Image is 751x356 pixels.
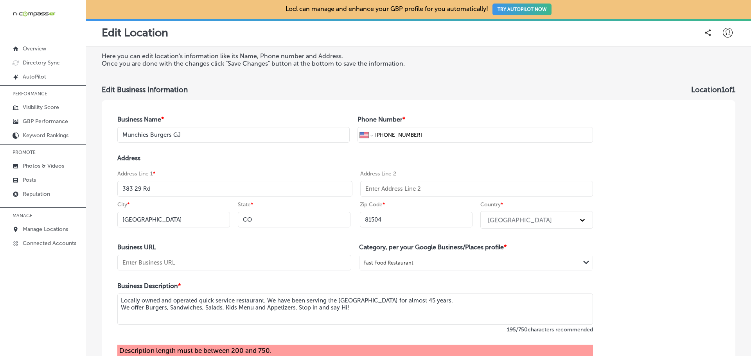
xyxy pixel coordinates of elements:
[23,177,36,183] p: Posts
[238,201,253,208] label: State
[360,181,593,197] input: Enter Address Line 2
[23,132,68,139] p: Keyword Rankings
[23,59,60,66] p: Directory Sync
[117,326,593,333] label: 195 / 750 characters recommended
[117,201,130,208] label: City
[102,85,188,94] h3: Edit Business Information
[117,127,350,143] input: Enter Location Name
[117,243,351,251] h4: Business URL
[238,212,350,227] input: NY
[488,216,552,224] div: [GEOGRAPHIC_DATA]
[359,243,593,251] h4: Category, per your Google Business/Places profile
[117,293,593,325] textarea: Locally owned and operated quick service restaurant. We have been serving the [GEOGRAPHIC_DATA] f...
[23,163,64,169] p: Photos & Videos
[117,255,351,270] input: Enter Business URL
[117,116,350,123] h4: Business Name
[102,52,514,60] p: Here you can edit location's information like its Name, Phone number and Address.
[374,127,591,142] input: Phone number
[360,170,396,177] label: Address Line 2
[23,226,68,233] p: Manage Locations
[117,170,156,177] label: Address Line 1
[102,26,168,39] p: Edit Location
[117,282,593,290] h4: Business Description
[23,191,50,197] p: Reputation
[360,201,385,208] label: Zip Code
[117,154,593,162] h4: Address
[23,45,46,52] p: Overview
[23,73,46,80] p: AutoPilot
[23,118,68,125] p: GBP Performance
[13,10,56,18] img: 660ab0bf-5cc7-4cb8-ba1c-48b5ae0f18e60NCTV_CLogo_TV_Black_-500x88.png
[363,260,413,266] div: Fast Food Restaurant
[117,181,352,197] input: Enter Address Line 1
[23,104,59,111] p: Visibility Score
[23,240,76,247] p: Connected Accounts
[360,212,473,227] input: Enter Zip Code
[102,60,514,67] p: Once you are done with the changes click "Save Changes" button at the bottom to save the informat...
[117,212,230,227] input: Enter City
[691,85,735,94] h3: Location 1 of 1
[358,116,593,123] h4: Phone Number
[480,201,503,208] label: Country
[492,4,552,15] button: TRY AUTOPILOT NOW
